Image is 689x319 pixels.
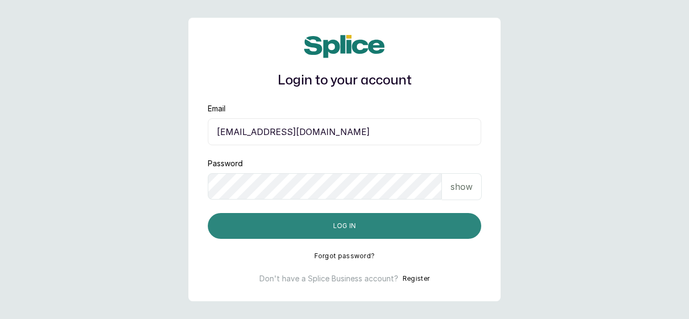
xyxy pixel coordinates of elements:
[208,213,481,239] button: Log in
[314,252,375,260] button: Forgot password?
[451,180,473,193] p: show
[208,71,481,90] h1: Login to your account
[208,118,481,145] input: email@acme.com
[208,158,243,169] label: Password
[259,273,398,284] p: Don't have a Splice Business account?
[208,103,226,114] label: Email
[403,273,430,284] button: Register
